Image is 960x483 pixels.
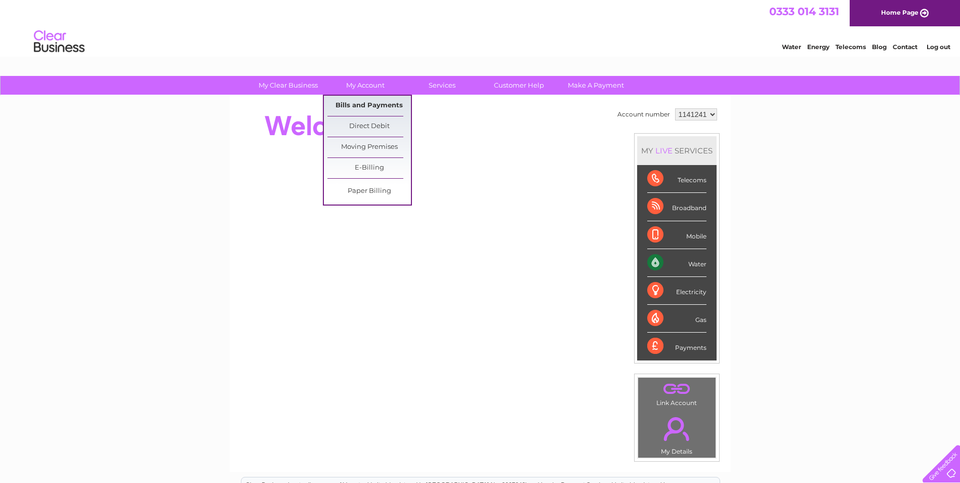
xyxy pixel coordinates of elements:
[836,43,866,51] a: Telecoms
[641,380,713,398] a: .
[327,96,411,116] a: Bills and Payments
[615,106,673,123] td: Account number
[241,6,720,49] div: Clear Business is a trading name of Verastar Limited (registered in [GEOGRAPHIC_DATA] No. 3667643...
[927,43,950,51] a: Log out
[327,116,411,137] a: Direct Debit
[647,333,706,360] div: Payments
[647,249,706,277] div: Water
[872,43,887,51] a: Blog
[653,146,675,155] div: LIVE
[638,409,716,458] td: My Details
[641,411,713,447] a: .
[554,76,638,95] a: Make A Payment
[782,43,801,51] a: Water
[327,181,411,202] a: Paper Billing
[327,158,411,178] a: E-Billing
[807,43,829,51] a: Energy
[246,76,330,95] a: My Clear Business
[769,5,839,18] a: 0333 014 3131
[33,26,85,57] img: logo.png
[477,76,561,95] a: Customer Help
[327,137,411,157] a: Moving Premises
[638,377,716,409] td: Link Account
[647,193,706,221] div: Broadband
[637,136,717,165] div: MY SERVICES
[647,165,706,193] div: Telecoms
[323,76,407,95] a: My Account
[400,76,484,95] a: Services
[893,43,917,51] a: Contact
[647,277,706,305] div: Electricity
[647,221,706,249] div: Mobile
[647,305,706,333] div: Gas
